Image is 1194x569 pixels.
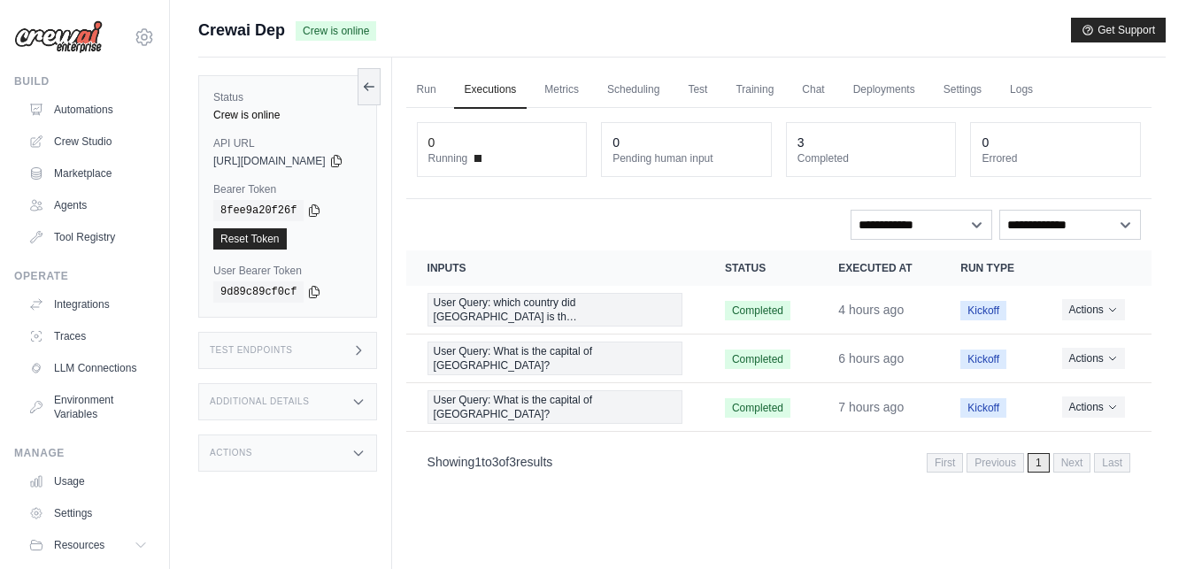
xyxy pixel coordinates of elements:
a: View execution details for User Query [428,342,682,375]
a: Logs [999,72,1044,109]
a: Usage [21,467,155,496]
a: Environment Variables [21,386,155,428]
span: First [927,453,963,473]
label: Status [213,90,362,104]
span: 3 [509,455,516,469]
a: Executions [454,72,528,109]
h3: Additional Details [210,396,309,407]
dt: Pending human input [612,151,760,165]
button: Actions for execution [1062,299,1125,320]
div: 0 [612,134,620,151]
div: 0 [428,134,435,151]
button: Actions for execution [1062,348,1125,369]
span: Previous [967,453,1024,473]
a: Crew Studio [21,127,155,156]
span: Kickoff [960,350,1006,369]
span: Completed [725,398,790,418]
span: 1 [474,455,481,469]
button: Resources [21,531,155,559]
div: Build [14,74,155,88]
div: Manage [14,446,155,460]
label: Bearer Token [213,182,362,196]
h3: Test Endpoints [210,345,293,356]
a: Marketplace [21,159,155,188]
a: Scheduling [597,72,670,109]
a: Settings [933,72,992,109]
dt: Completed [797,151,945,165]
a: Chat [791,72,835,109]
nav: Pagination [927,453,1130,473]
a: Training [725,72,784,109]
th: Executed at [817,250,939,286]
a: Integrations [21,290,155,319]
span: [URL][DOMAIN_NAME] [213,154,326,168]
span: 3 [492,455,499,469]
span: Crewai Dep [198,18,285,42]
span: Last [1094,453,1130,473]
label: API URL [213,136,362,150]
code: 9d89c89cf0cf [213,281,304,303]
a: Deployments [843,72,926,109]
time: September 3, 2025 at 16:00 IST [838,351,904,365]
time: September 3, 2025 at 18:32 IST [838,303,904,317]
div: 0 [982,134,989,151]
div: Crew is online [213,108,362,122]
a: Metrics [534,72,589,109]
span: User Query: What is the capital of [GEOGRAPHIC_DATA]? [428,390,682,424]
span: 1 [1028,453,1050,473]
a: Run [406,72,447,109]
span: Next [1053,453,1091,473]
a: Automations [21,96,155,124]
span: Completed [725,301,790,320]
img: Logo [14,20,103,54]
span: Crew is online [296,21,376,41]
time: September 3, 2025 at 15:34 IST [838,400,904,414]
p: Showing to of results [428,453,553,471]
nav: Pagination [406,439,1152,484]
span: Kickoff [960,398,1006,418]
a: Agents [21,191,155,219]
span: Running [428,151,468,165]
div: Operate [14,269,155,283]
a: Test [677,72,718,109]
a: View execution details for User Query [428,293,682,327]
span: Kickoff [960,301,1006,320]
code: 8fee9a20f26f [213,200,304,221]
a: Tool Registry [21,223,155,251]
section: Crew executions table [406,250,1152,484]
label: User Bearer Token [213,264,362,278]
h3: Actions [210,448,252,458]
a: Settings [21,499,155,527]
span: User Query: which country did [GEOGRAPHIC_DATA] is th… [428,293,682,327]
a: View execution details for User Query [428,390,682,424]
div: 3 [797,134,805,151]
button: Get Support [1071,18,1166,42]
dt: Errored [982,151,1129,165]
a: Traces [21,322,155,350]
button: Actions for execution [1062,396,1125,418]
th: Status [704,250,817,286]
span: User Query: What is the capital of [GEOGRAPHIC_DATA]? [428,342,682,375]
th: Inputs [406,250,704,286]
a: Reset Token [213,228,287,250]
span: Resources [54,538,104,552]
a: LLM Connections [21,354,155,382]
th: Run Type [939,250,1040,286]
span: Completed [725,350,790,369]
